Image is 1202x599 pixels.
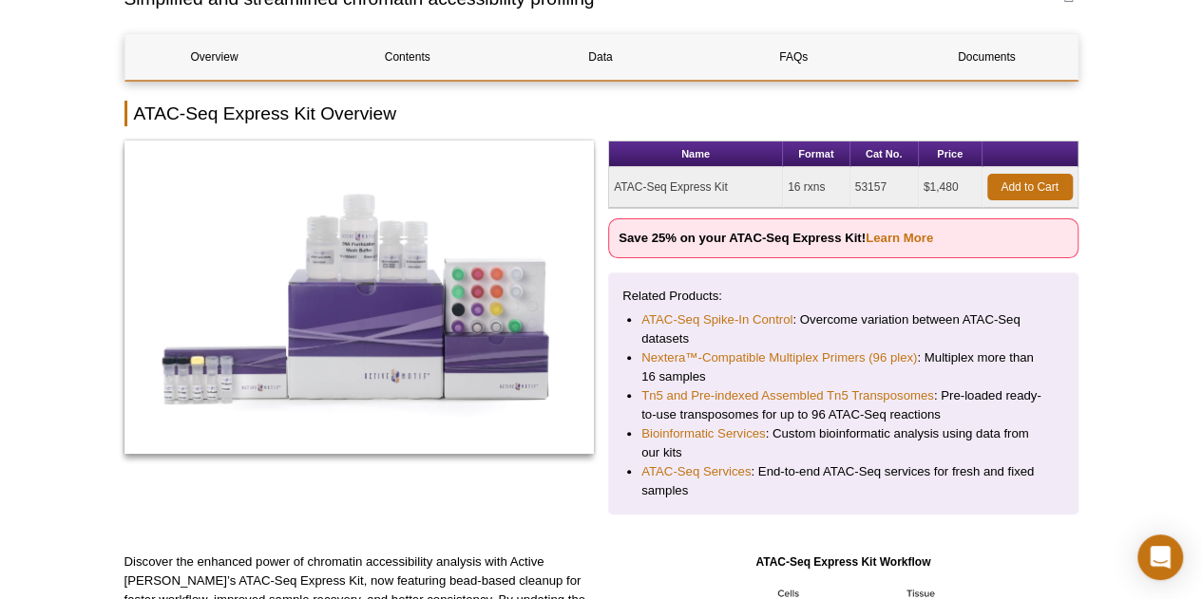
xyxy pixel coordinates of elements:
a: Learn More [866,231,933,245]
a: ATAC-Seq Services [641,462,751,481]
a: Documents [897,34,1076,80]
li: : Multiplex more than 16 samples [641,348,1045,386]
a: Overview [125,34,304,80]
div: Open Intercom Messenger [1137,534,1183,580]
a: Contents [318,34,497,80]
th: Name [609,141,783,167]
li: : Custom bioinformatic analysis using data from our kits [641,424,1045,462]
strong: ATAC-Seq Express Kit Workflow [755,555,930,569]
p: Related Products: [622,287,1064,306]
a: Add to Cart [987,174,1073,200]
li: : End-to-end ATAC-Seq services for fresh and fixed samples [641,462,1045,500]
a: Data [511,34,690,80]
a: ATAC-Seq Spike-In Control [641,310,792,329]
th: Cat No. [850,141,919,167]
a: Bioinformatic Services [641,424,765,443]
td: $1,480 [919,167,983,208]
td: ATAC-Seq Express Kit [609,167,783,208]
li: : Pre-loaded ready-to-use transposomes for up to 96 ATAC-Seq reactions [641,386,1045,424]
td: 16 rxns [783,167,850,208]
a: FAQs [704,34,883,80]
strong: Save 25% on your ATAC-Seq Express Kit! [619,231,933,245]
th: Price [919,141,983,167]
a: Tn5 and Pre-indexed Assembled Tn5 Transposomes [641,386,934,405]
td: 53157 [850,167,919,208]
a: Nextera™-Compatible Multiplex Primers (96 plex) [641,348,917,367]
th: Format [783,141,850,167]
img: ATAC-Seq Express Kit [124,140,595,454]
li: : Overcome variation between ATAC-Seq datasets [641,310,1045,348]
h2: ATAC-Seq Express Kit Overview [124,101,1078,126]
